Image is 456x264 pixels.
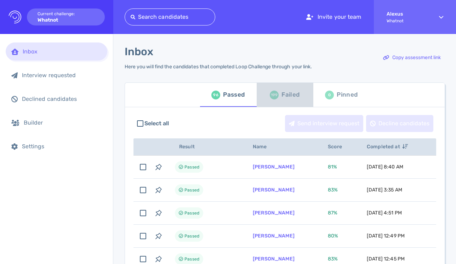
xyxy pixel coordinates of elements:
[367,187,402,193] span: [DATE] 3:35 AM
[22,96,102,102] div: Declined candidates
[337,90,358,100] div: Pinned
[366,115,433,132] div: Decline candidates
[387,18,426,23] span: Whatnot
[328,164,337,170] span: 81 %
[184,163,199,171] span: Passed
[125,64,312,70] div: Here you will find the candidates that completed Loop Challenge through your link.
[253,210,295,216] a: [PERSON_NAME]
[23,48,102,55] div: Inbox
[281,90,300,100] div: Failed
[253,144,275,150] span: Name
[22,143,102,150] div: Settings
[24,119,102,126] div: Builder
[367,210,402,216] span: [DATE] 4:51 PM
[325,91,334,99] div: 0
[379,49,445,66] button: Copy assessment link
[328,233,338,239] span: 80 %
[184,186,199,194] span: Passed
[285,115,363,132] div: Send interview request
[367,144,408,150] span: Completed at
[144,119,169,128] span: Select all
[125,45,153,58] h1: Inbox
[253,256,295,262] a: [PERSON_NAME]
[184,209,199,217] span: Passed
[380,50,444,66] div: Copy assessment link
[184,232,199,240] span: Passed
[367,256,405,262] span: [DATE] 12:45 PM
[253,233,295,239] a: [PERSON_NAME]
[166,138,244,156] th: Result
[270,91,279,99] div: 199
[211,91,220,99] div: 96
[22,72,102,79] div: Interview requested
[328,256,338,262] span: 83 %
[253,164,295,170] a: [PERSON_NAME]
[367,164,403,170] span: [DATE] 8:40 AM
[253,187,295,193] a: [PERSON_NAME]
[184,255,199,263] span: Passed
[387,11,426,17] strong: Alexus
[328,187,338,193] span: 83 %
[367,233,405,239] span: [DATE] 12:49 PM
[328,144,350,150] span: Score
[328,210,337,216] span: 87 %
[223,90,245,100] div: Passed
[366,115,433,132] button: Decline candidates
